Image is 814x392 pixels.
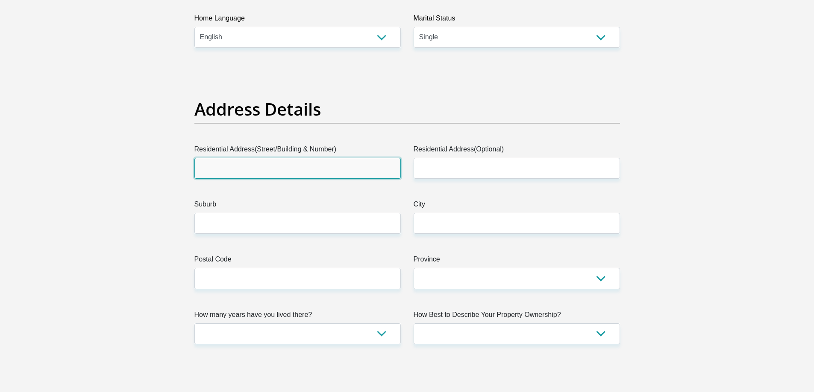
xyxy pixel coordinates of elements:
[194,213,401,234] input: Suburb
[414,323,620,344] select: Please select a value
[194,268,401,289] input: Postal Code
[194,99,620,119] h2: Address Details
[414,213,620,234] input: City
[194,13,401,27] label: Home Language
[414,199,620,213] label: City
[414,310,620,323] label: How Best to Describe Your Property Ownership?
[194,144,401,158] label: Residential Address(Street/Building & Number)
[414,13,620,27] label: Marital Status
[194,310,401,323] label: How many years have you lived there?
[194,199,401,213] label: Suburb
[414,158,620,179] input: Address line 2 (Optional)
[414,144,620,158] label: Residential Address(Optional)
[414,268,620,289] select: Please Select a Province
[194,254,401,268] label: Postal Code
[414,254,620,268] label: Province
[194,158,401,179] input: Valid residential address
[194,323,401,344] select: Please select a value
